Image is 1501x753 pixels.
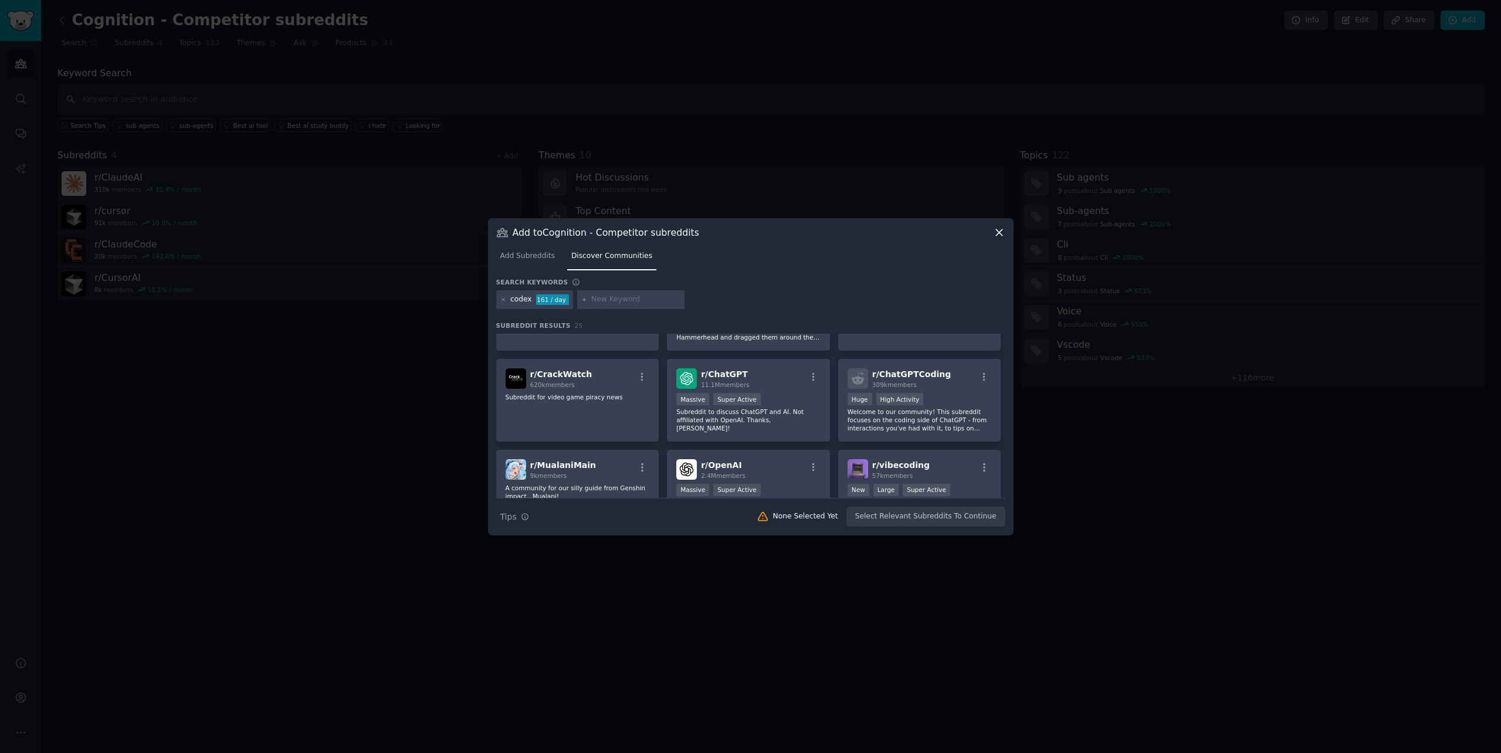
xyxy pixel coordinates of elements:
h3: Search keywords [496,278,568,286]
p: Subreddit to discuss ChatGPT and AI. Not affiliated with OpenAI. Thanks, [PERSON_NAME]! [676,408,821,432]
span: 9k members [530,472,567,479]
button: Tips [496,507,533,527]
p: A community for our silly guide from Genshin impact...Mualani! [506,484,650,500]
img: MualaniMain [506,459,526,480]
div: Massive [676,393,709,405]
a: Discover Communities [567,247,656,271]
img: ChatGPT [676,368,697,389]
div: codex [510,294,532,305]
span: 309k members [872,381,917,388]
div: Super Active [713,484,761,496]
div: 161 / day [536,294,569,305]
span: r/ vibecoding [872,460,930,470]
div: Massive [676,484,709,496]
img: OpenAI [676,459,697,480]
span: Discover Communities [571,251,652,262]
span: Subreddit Results [496,321,571,330]
span: r/ CrackWatch [530,369,592,379]
span: r/ ChatGPT [701,369,748,379]
p: Subreddit for video game piracy news [506,393,650,401]
span: Tips [500,511,517,523]
div: Large [873,484,899,496]
a: Add Subreddits [496,247,559,271]
span: r/ MualaniMain [530,460,597,470]
span: 620k members [530,381,575,388]
span: 2.4M members [701,472,746,479]
img: vibecoding [848,459,868,480]
p: Welcome to our community! This subreddit focuses on the coding side of ChatGPT - from interaction... [848,408,992,432]
input: New Keyword [591,294,680,305]
h3: Add to Cognition - Competitor subreddits [513,226,699,239]
div: High Activity [876,393,924,405]
span: 11.1M members [701,381,749,388]
div: Huge [848,393,872,405]
img: CrackWatch [506,368,526,389]
span: Add Subreddits [500,251,555,262]
span: 57k members [872,472,913,479]
div: None Selected Yet [773,511,838,522]
span: 25 [575,322,583,329]
span: r/ ChatGPTCoding [872,369,951,379]
span: r/ OpenAI [701,460,741,470]
div: Super Active [903,484,950,496]
div: Super Active [713,393,761,405]
div: New [848,484,869,496]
